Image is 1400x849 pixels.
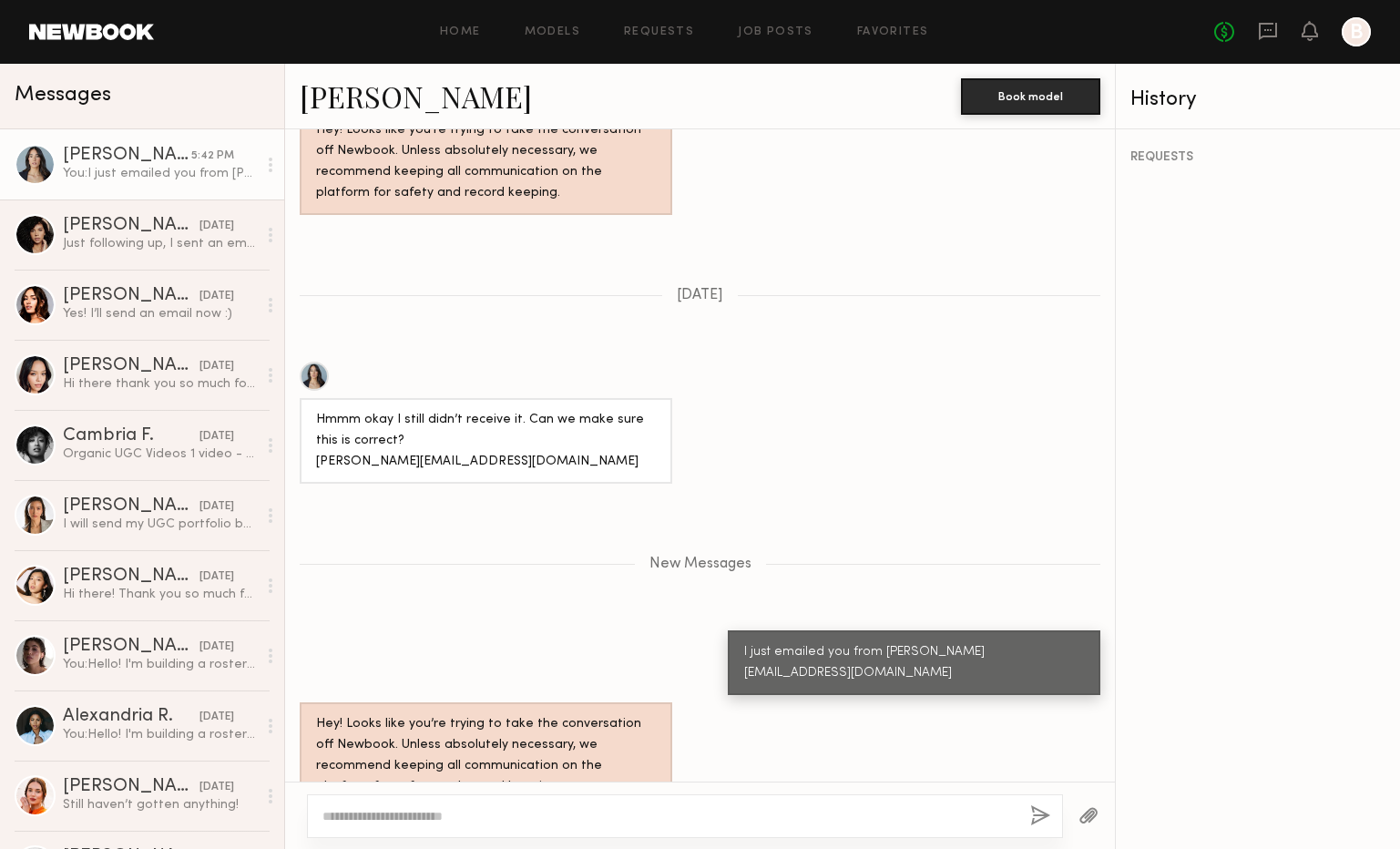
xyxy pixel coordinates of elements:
[63,726,257,743] div: You: Hello! I'm building a roster of content creators for [PERSON_NAME] ([DOMAIN_NAME]) to work w...
[15,85,111,106] span: Messages
[63,586,257,603] div: Hi there! Thank you so much for reaching out to me! I am definitely interested in working with th...
[624,26,694,38] a: Requests
[63,147,191,165] div: [PERSON_NAME]
[63,357,199,375] div: [PERSON_NAME]
[199,218,234,235] div: [DATE]
[1130,151,1385,164] div: REQUESTS
[63,568,199,586] div: [PERSON_NAME]
[1130,89,1385,110] div: History
[63,375,257,393] div: Hi there thank you so much for reaching out! I charge by piece of content and the rate will vary ...
[199,288,234,305] div: [DATE]
[63,287,199,305] div: [PERSON_NAME]
[961,78,1100,115] button: Book model
[63,656,257,673] div: You: Hello! I'm building a roster of content creators for [PERSON_NAME] ([DOMAIN_NAME]) to work w...
[63,516,257,533] div: I will send my UGC portfolio below. Thank you! [URL][DOMAIN_NAME]
[63,638,199,656] div: [PERSON_NAME]
[199,639,234,656] div: [DATE]
[199,709,234,726] div: [DATE]
[199,428,234,445] div: [DATE]
[961,87,1100,103] a: Book model
[857,26,929,38] a: Favorites
[191,148,234,165] div: 5:42 PM
[300,77,532,116] a: [PERSON_NAME]
[63,165,257,182] div: You: I just emailed you from [PERSON_NAME][EMAIL_ADDRESS][DOMAIN_NAME]
[63,217,199,235] div: [PERSON_NAME]
[744,642,1084,684] div: I just emailed you from [PERSON_NAME][EMAIL_ADDRESS][DOMAIN_NAME]
[199,498,234,516] div: [DATE]
[63,445,257,463] div: Organic UGC Videos 1 video - Starting at $300 3 videos - Starting at $700 5 videos - Starting at ...
[316,714,656,798] div: Hey! Looks like you’re trying to take the conversation off Newbook. Unless absolutely necessary, ...
[525,26,580,38] a: Models
[316,120,656,204] div: Hey! Looks like you’re trying to take the conversation off Newbook. Unless absolutely necessary, ...
[199,568,234,586] div: [DATE]
[738,26,813,38] a: Job Posts
[649,557,751,572] span: New Messages
[63,497,199,516] div: [PERSON_NAME]
[63,796,257,813] div: Still haven’t gotten anything!
[316,410,656,473] div: Hmmm okay I still didn’t receive it. Can we make sure this is correct? [PERSON_NAME][EMAIL_ADDRES...
[677,288,723,303] span: [DATE]
[63,235,257,252] div: Just following up, I sent an email [DATE].
[199,779,234,796] div: [DATE]
[63,708,199,726] div: Alexandria R.
[199,358,234,375] div: [DATE]
[63,305,257,322] div: Yes! I’ll send an email now :)
[1342,17,1371,46] a: B
[63,427,199,445] div: Cambria F.
[63,778,199,796] div: [PERSON_NAME]
[440,26,481,38] a: Home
